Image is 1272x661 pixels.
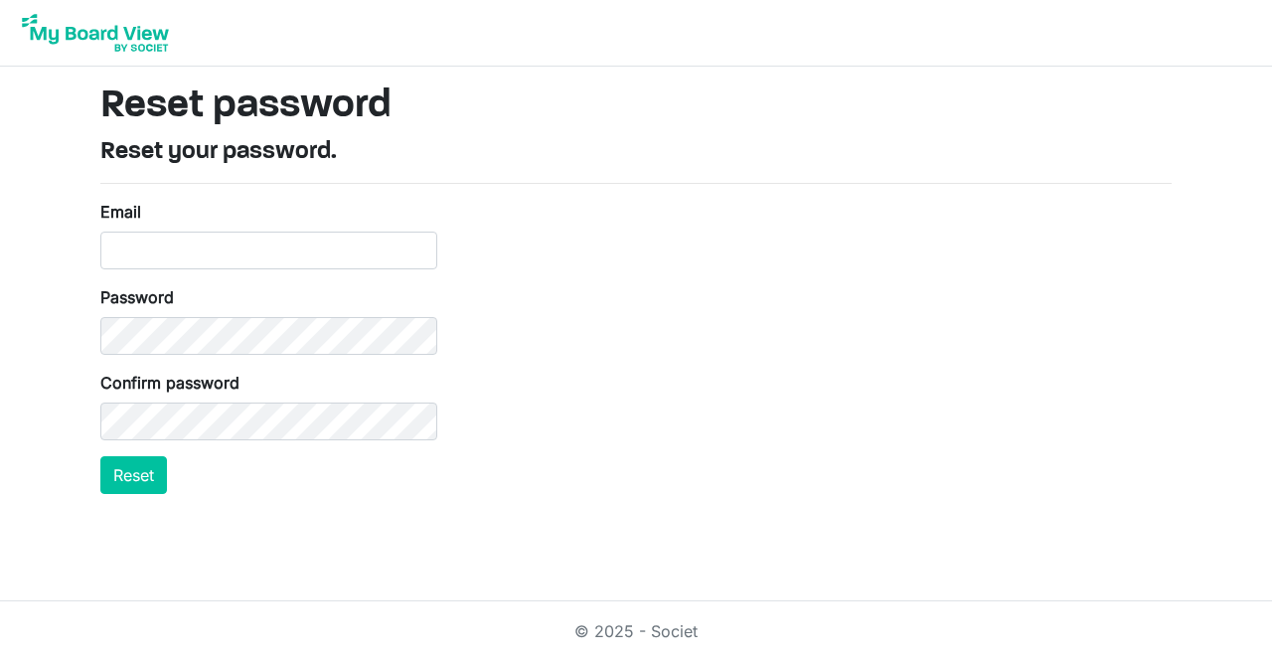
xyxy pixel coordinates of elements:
img: My Board View Logo [16,8,175,58]
a: © 2025 - Societ [574,621,698,641]
button: Reset [100,456,167,494]
label: Email [100,200,141,224]
label: Confirm password [100,371,239,395]
label: Password [100,285,174,309]
h4: Reset your password. [100,138,1172,167]
h1: Reset password [100,83,1172,130]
